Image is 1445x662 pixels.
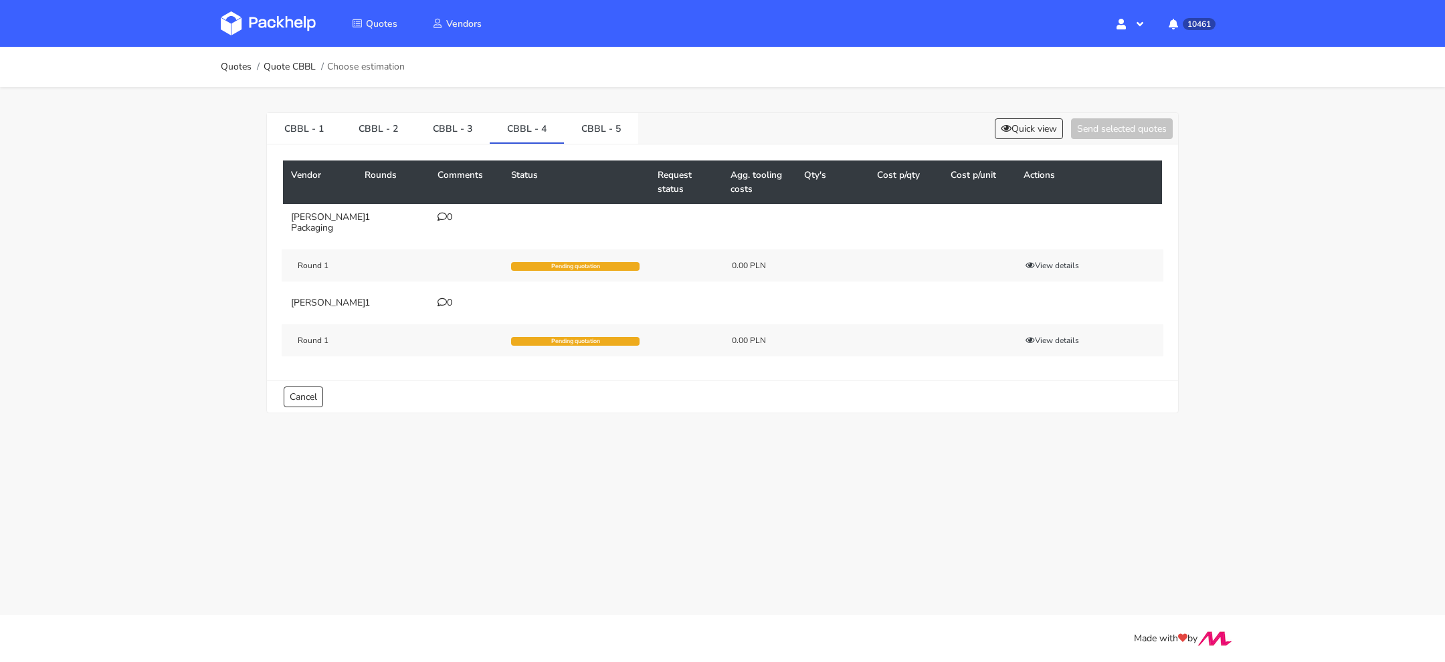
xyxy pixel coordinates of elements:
a: CBBL - 1 [267,113,341,142]
a: Cancel [284,387,323,407]
th: Actions [1016,160,1162,204]
div: Made with by [203,631,1242,647]
a: CBBL - 4 [490,113,564,142]
span: Choose estimation [327,62,405,72]
div: 0 [438,212,495,223]
button: Quick view [995,118,1063,139]
th: Status [503,160,650,204]
td: 1 [357,204,430,241]
th: Comments [429,160,503,204]
a: Quote CBBL [264,62,316,72]
a: Quotes [221,62,252,72]
td: [PERSON_NAME] Packaging [283,204,357,241]
a: CBBL - 3 [415,113,490,142]
div: Round 1 [282,335,429,346]
button: Send selected quotes [1071,118,1173,139]
th: Request status [650,160,723,204]
span: Quotes [366,17,397,30]
th: Vendor [283,160,357,204]
a: Quotes [336,11,413,35]
th: Rounds [357,160,430,204]
th: Cost p/unit [943,160,1016,204]
a: CBBL - 2 [341,113,415,142]
span: Vendors [446,17,482,30]
div: 0 [438,298,495,308]
img: Dashboard [221,11,316,35]
span: 10461 [1183,18,1216,30]
nav: breadcrumb [221,53,405,80]
div: 0.00 PLN [732,335,787,346]
button: 10461 [1158,11,1224,35]
th: Qty's [796,160,870,204]
div: 0.00 PLN [732,260,787,271]
td: [PERSON_NAME] [283,290,357,316]
div: Round 1 [282,260,429,271]
a: CBBL - 5 [564,113,638,142]
button: View details [1020,259,1085,272]
td: 1 [357,290,430,316]
th: Cost p/qty [869,160,943,204]
button: View details [1020,334,1085,347]
div: Pending quotation [511,337,640,346]
img: Move Closer [1197,631,1232,646]
table: CBBL - 4 [283,160,1162,364]
th: Agg. tooling costs [722,160,796,204]
div: Pending quotation [511,262,640,271]
a: Vendors [416,11,498,35]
